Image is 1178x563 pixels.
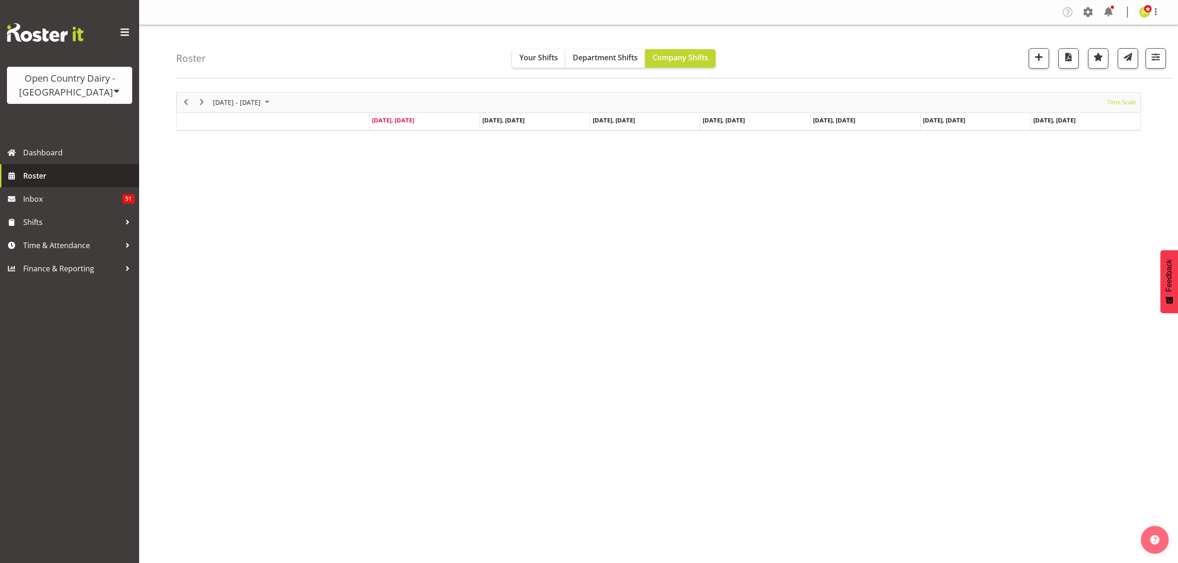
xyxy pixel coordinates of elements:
[645,49,716,68] button: Company Shifts
[196,96,208,108] button: Next
[565,49,645,68] button: Department Shifts
[23,262,121,275] span: Finance & Reporting
[372,116,414,124] span: [DATE], [DATE]
[703,116,745,124] span: [DATE], [DATE]
[211,96,274,108] button: September 2025
[512,49,565,68] button: Your Shifts
[23,238,121,252] span: Time & Attendance
[1058,48,1079,69] button: Download a PDF of the roster according to the set date range.
[1146,48,1166,69] button: Filter Shifts
[653,52,708,63] span: Company Shifts
[1088,48,1108,69] button: Highlight an important date within the roster.
[519,52,558,63] span: Your Shifts
[1106,96,1137,108] span: Time Scale
[1029,48,1049,69] button: Add a new shift
[1150,535,1159,544] img: help-xxl-2.png
[923,116,965,124] span: [DATE], [DATE]
[176,92,1141,131] div: Timeline Week of September 29, 2025
[23,146,134,160] span: Dashboard
[1139,6,1150,18] img: jessica-greenwood7429.jpg
[212,96,262,108] span: [DATE] - [DATE]
[1118,48,1138,69] button: Send a list of all shifts for the selected filtered period to all rostered employees.
[180,96,192,108] button: Previous
[23,215,121,229] span: Shifts
[194,93,210,112] div: next period
[573,52,638,63] span: Department Shifts
[1106,96,1138,108] button: Time Scale
[1033,116,1076,124] span: [DATE], [DATE]
[23,192,122,206] span: Inbox
[482,116,525,124] span: [DATE], [DATE]
[7,23,83,42] img: Rosterit website logo
[23,169,134,183] span: Roster
[210,93,275,112] div: Sep 29 - Oct 05, 2025
[176,53,206,64] h4: Roster
[178,93,194,112] div: previous period
[1160,250,1178,313] button: Feedback - Show survey
[593,116,635,124] span: [DATE], [DATE]
[122,194,134,204] span: 51
[16,71,123,99] div: Open Country Dairy - [GEOGRAPHIC_DATA]
[813,116,855,124] span: [DATE], [DATE]
[1165,259,1173,292] span: Feedback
